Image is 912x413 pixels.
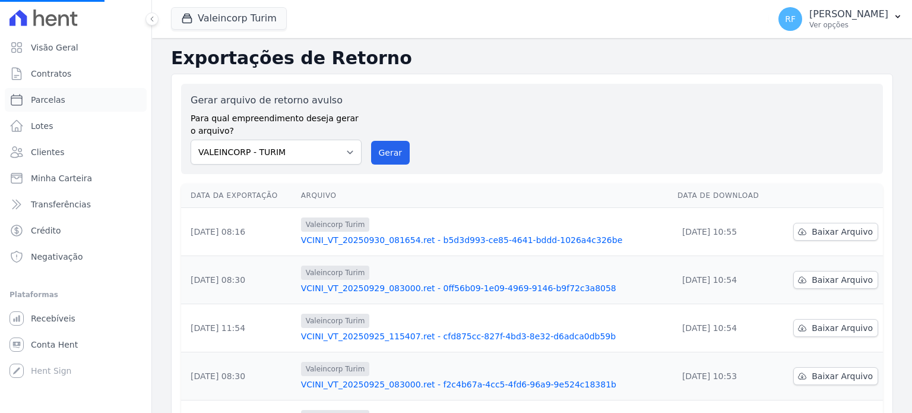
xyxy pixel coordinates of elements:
[5,88,147,112] a: Parcelas
[809,8,888,20] p: [PERSON_NAME]
[673,184,776,208] th: Data de Download
[171,7,287,30] button: Valeincorp Turim
[296,184,673,208] th: Arquivo
[673,304,776,352] td: [DATE] 10:54
[181,304,296,352] td: [DATE] 11:54
[181,352,296,401] td: [DATE] 08:30
[5,219,147,242] a: Crédito
[31,198,91,210] span: Transferências
[5,166,147,190] a: Minha Carteira
[31,313,75,324] span: Recebíveis
[31,225,61,237] span: Crédito
[5,114,147,138] a: Lotes
[31,68,71,80] span: Contratos
[31,339,78,351] span: Conta Hent
[191,93,362,108] label: Gerar arquivo de retorno avulso
[171,48,893,69] h2: Exportações de Retorno
[785,15,796,23] span: RF
[31,120,53,132] span: Lotes
[31,251,83,263] span: Negativação
[5,140,147,164] a: Clientes
[673,352,776,401] td: [DATE] 10:53
[812,226,873,238] span: Baixar Arquivo
[371,141,410,165] button: Gerar
[812,370,873,382] span: Baixar Arquivo
[301,362,370,376] span: Valeincorp Turim
[301,266,370,280] span: Valeincorp Turim
[673,208,776,256] td: [DATE] 10:55
[793,319,878,337] a: Baixar Arquivo
[191,108,362,137] label: Para qual empreendimento deseja gerar o arquivo?
[301,330,668,342] a: VCINI_VT_20250925_115407.ret - cfd875cc-827f-4bd3-8e32-d6adca0db59b
[301,217,370,232] span: Valeincorp Turim
[793,367,878,385] a: Baixar Arquivo
[301,314,370,328] span: Valeincorp Turim
[5,62,147,86] a: Contratos
[769,2,912,36] button: RF [PERSON_NAME] Ver opções
[5,307,147,330] a: Recebíveis
[31,172,92,184] span: Minha Carteira
[31,42,78,53] span: Visão Geral
[31,94,65,106] span: Parcelas
[181,208,296,256] td: [DATE] 08:16
[5,333,147,357] a: Conta Hent
[5,193,147,216] a: Transferências
[181,184,296,208] th: Data da Exportação
[793,271,878,289] a: Baixar Arquivo
[812,322,873,334] span: Baixar Arquivo
[809,20,888,30] p: Ver opções
[812,274,873,286] span: Baixar Arquivo
[301,234,668,246] a: VCINI_VT_20250930_081654.ret - b5d3d993-ce85-4641-bddd-1026a4c326be
[31,146,64,158] span: Clientes
[181,256,296,304] td: [DATE] 08:30
[9,288,142,302] div: Plataformas
[793,223,878,241] a: Baixar Arquivo
[5,36,147,59] a: Visão Geral
[5,245,147,269] a: Negativação
[301,282,668,294] a: VCINI_VT_20250929_083000.ret - 0ff56b09-1e09-4969-9146-b9f72c3a8058
[301,379,668,390] a: VCINI_VT_20250925_083000.ret - f2c4b67a-4cc5-4fd6-96a9-9e524c18381b
[673,256,776,304] td: [DATE] 10:54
